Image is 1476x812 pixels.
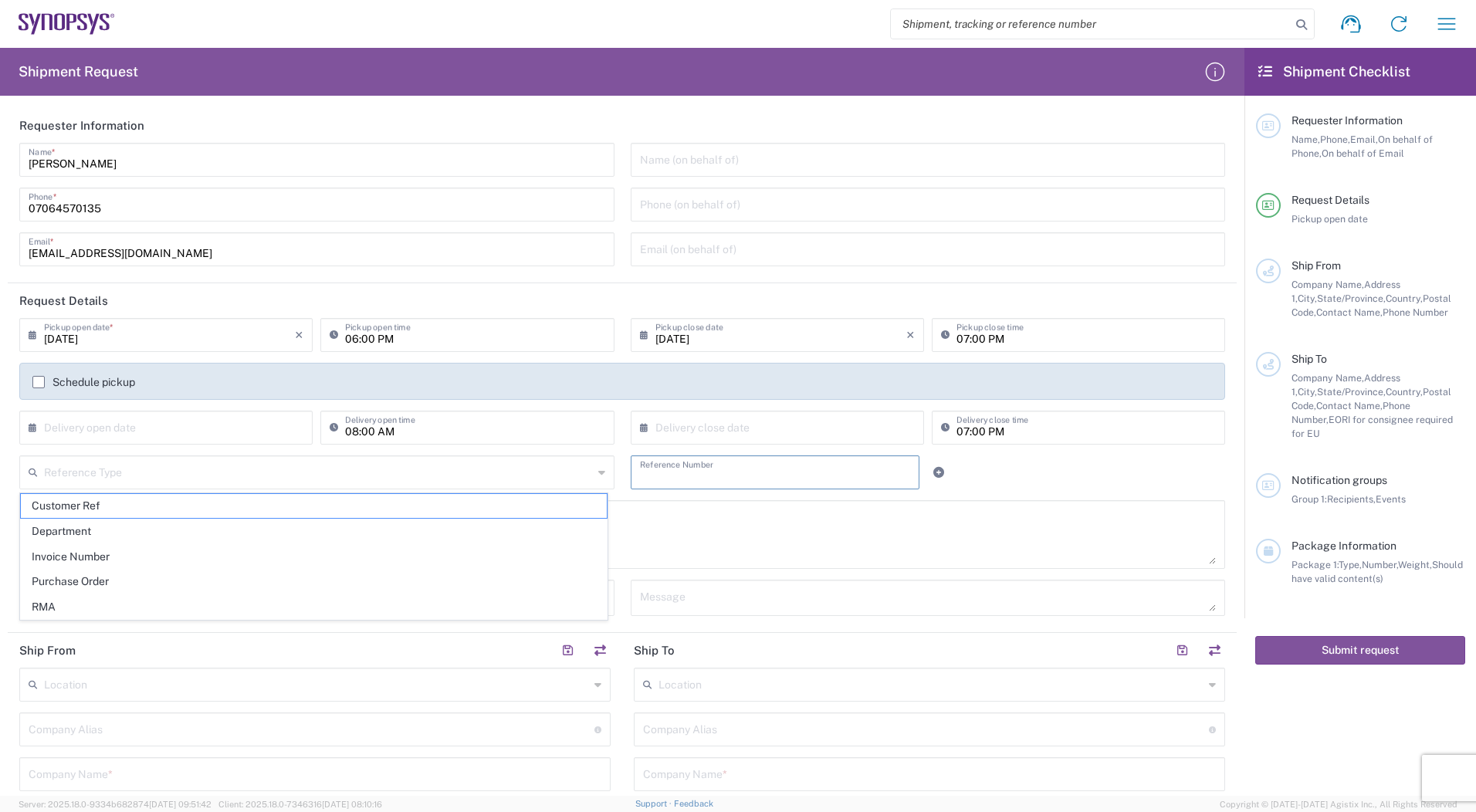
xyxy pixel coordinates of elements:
[635,799,674,808] a: Support
[1322,147,1404,159] span: On behalf of Email
[1291,474,1387,486] span: Notification groups
[21,494,607,518] span: Customer Ref
[1317,386,1386,398] span: State/Province,
[1255,636,1465,665] button: Submit request
[1220,797,1457,811] span: Copyright © [DATE]-[DATE] Agistix Inc., All Rights Reserved
[149,800,212,809] span: [DATE] 09:51:42
[19,63,138,81] h2: Shipment Request
[19,643,76,658] h2: Ship From
[891,9,1291,39] input: Shipment, tracking or reference number
[1291,213,1368,225] span: Pickup open date
[1316,400,1383,411] span: Contact Name,
[19,800,212,809] span: Server: 2025.18.0-9334b682874
[1317,293,1386,304] span: State/Province,
[1291,372,1364,384] span: Company Name,
[634,643,675,658] h2: Ship To
[1316,306,1383,318] span: Contact Name,
[21,595,607,619] span: RMA
[1291,559,1339,570] span: Package 1:
[21,570,607,594] span: Purchase Order
[1398,559,1432,570] span: Weight,
[674,799,713,808] a: Feedback
[1320,134,1350,145] span: Phone,
[1386,293,1423,304] span: Country,
[218,800,382,809] span: Client: 2025.18.0-7346316
[1258,63,1410,81] h2: Shipment Checklist
[295,323,303,347] i: ×
[1298,293,1317,304] span: City,
[1291,493,1327,505] span: Group 1:
[21,519,607,543] span: Department
[19,293,108,309] h2: Request Details
[1291,194,1369,206] span: Request Details
[1386,386,1423,398] span: Country,
[1291,114,1403,127] span: Requester Information
[32,376,135,388] label: Schedule pickup
[1339,559,1362,570] span: Type,
[21,545,607,569] span: Invoice Number
[1291,414,1453,439] span: EORI for consignee required for EU
[1298,386,1317,398] span: City,
[1291,540,1396,552] span: Package Information
[1350,134,1378,145] span: Email,
[1327,493,1376,505] span: Recipients,
[1376,493,1406,505] span: Events
[928,462,950,483] a: Add Reference
[19,118,144,134] h2: Requester Information
[1291,134,1320,145] span: Name,
[1291,279,1364,290] span: Company Name,
[1383,306,1448,318] span: Phone Number
[1362,559,1398,570] span: Number,
[1291,353,1327,365] span: Ship To
[322,800,382,809] span: [DATE] 08:10:16
[1291,259,1341,272] span: Ship From
[906,323,915,347] i: ×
